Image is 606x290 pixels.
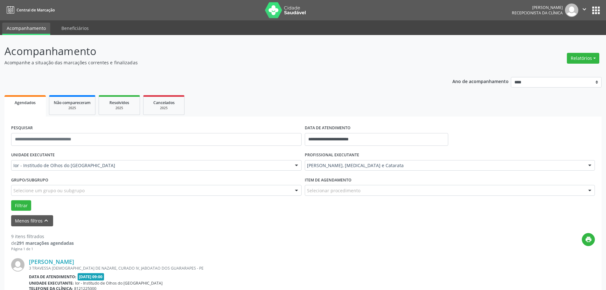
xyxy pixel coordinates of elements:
[307,187,360,194] span: Selecionar procedimento
[4,5,55,15] a: Central de Marcação
[567,53,599,64] button: Relatórios
[11,150,55,160] label: UNIDADE EXECUTANTE
[11,123,33,133] label: PESQUISAR
[29,265,499,271] div: 3 TRAVESSA [DEMOGRAPHIC_DATA] DE NAZARE, CURADO IV, JABOATAO DOS GUARARAPES - PE
[565,4,578,17] img: img
[582,233,595,246] button: print
[29,274,76,279] b: Data de atendimento:
[29,258,74,265] a: [PERSON_NAME]
[11,240,74,246] div: de
[512,10,563,16] span: Recepcionista da clínica
[109,100,129,105] span: Resolvidos
[17,7,55,13] span: Central de Marcação
[17,240,74,246] strong: 291 marcações agendadas
[153,100,175,105] span: Cancelados
[581,6,588,13] i: 
[57,23,93,34] a: Beneficiários
[11,215,53,226] button: Menos filtroskeyboard_arrow_up
[307,162,582,169] span: [PERSON_NAME], [MEDICAL_DATA] e Catarata
[43,217,50,224] i: keyboard_arrow_up
[11,200,31,211] button: Filtrar
[15,100,36,105] span: Agendados
[13,187,85,194] span: Selecione um grupo ou subgrupo
[2,23,50,35] a: Acompanhamento
[29,280,74,286] b: Unidade executante:
[148,106,180,110] div: 2025
[11,246,74,252] div: Página 1 de 1
[4,43,422,59] p: Acompanhamento
[78,273,104,280] span: [DATE] 09:00
[75,280,163,286] span: Ior - Institudo de Olhos do [GEOGRAPHIC_DATA]
[103,106,135,110] div: 2025
[452,77,509,85] p: Ano de acompanhamento
[305,123,351,133] label: DATA DE ATENDIMENTO
[11,258,24,272] img: img
[590,5,602,16] button: apps
[4,59,422,66] p: Acompanhe a situação das marcações correntes e finalizadas
[54,100,91,105] span: Não compareceram
[11,233,74,240] div: 9 itens filtrados
[512,5,563,10] div: [PERSON_NAME]
[585,236,592,243] i: print
[13,162,289,169] span: Ior - Institudo de Olhos do [GEOGRAPHIC_DATA]
[305,150,359,160] label: PROFISSIONAL EXECUTANTE
[11,175,48,185] label: Grupo/Subgrupo
[305,175,352,185] label: Item de agendamento
[578,4,590,17] button: 
[54,106,91,110] div: 2025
